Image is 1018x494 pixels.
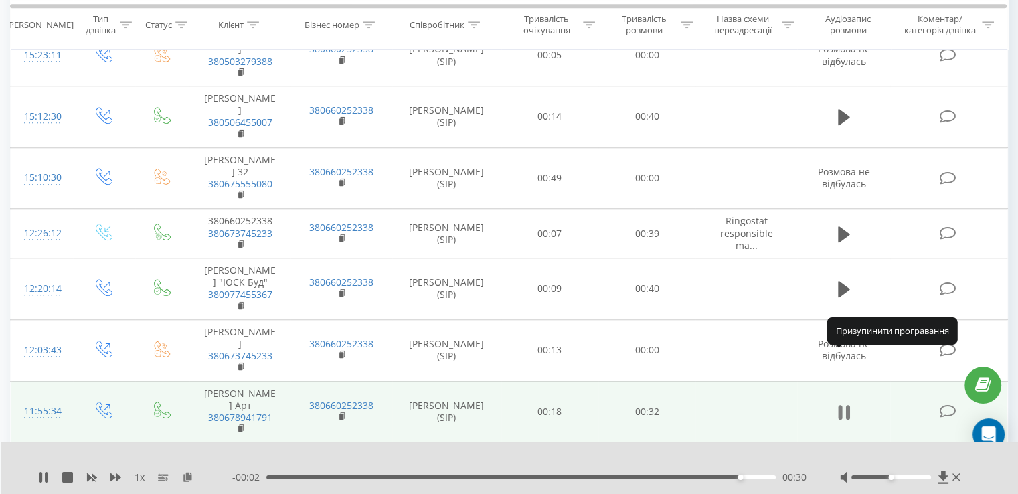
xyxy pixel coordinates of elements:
[818,165,870,190] span: Розмова не відбулась
[24,398,60,424] div: 11:55:34
[501,147,598,209] td: 00:49
[888,475,894,480] div: Accessibility label
[189,147,290,209] td: [PERSON_NAME] 32
[818,42,870,67] span: Розмова не відбулась
[208,349,272,362] a: 380673745233
[501,258,598,320] td: 00:09
[305,19,359,31] div: Бізнес номер
[392,381,501,442] td: [PERSON_NAME] (SIP)
[501,209,598,258] td: 00:07
[782,471,807,484] span: 00:30
[708,14,778,37] div: Назва схеми переадресації
[208,177,272,190] a: 380675555080
[513,14,580,37] div: Тривалість очікування
[309,276,373,289] a: 380660252338
[208,288,272,301] a: 380977455367
[189,86,290,147] td: [PERSON_NAME]
[208,411,272,424] a: 380678941791
[24,165,60,191] div: 15:10:30
[84,14,116,37] div: Тип дзвінка
[24,220,60,246] div: 12:26:12
[598,147,695,209] td: 00:00
[827,317,958,344] div: Призупинити програвання
[309,221,373,234] a: 380660252338
[189,319,290,381] td: [PERSON_NAME]
[24,104,60,130] div: 15:12:30
[189,25,290,86] td: [PERSON_NAME]
[972,418,1005,450] div: Open Intercom Messenger
[501,86,598,147] td: 00:14
[309,104,373,116] a: 380660252338
[598,25,695,86] td: 00:00
[392,86,501,147] td: [PERSON_NAME] (SIP)
[145,19,172,31] div: Статус
[24,337,60,363] div: 12:03:43
[809,14,887,37] div: Аудіозапис розмови
[598,86,695,147] td: 00:40
[189,209,290,258] td: 380660252338
[610,14,677,37] div: Тривалість розмови
[598,258,695,320] td: 00:40
[6,19,74,31] div: [PERSON_NAME]
[208,227,272,240] a: 380673745233
[309,165,373,178] a: 380660252338
[900,14,979,37] div: Коментар/категорія дзвінка
[392,209,501,258] td: [PERSON_NAME] (SIP)
[392,319,501,381] td: [PERSON_NAME] (SIP)
[720,214,773,251] span: Ringostat responsible ma...
[818,337,870,362] span: Розмова не відбулась
[24,42,60,68] div: 15:23:11
[135,471,145,484] span: 1 x
[392,25,501,86] td: [PERSON_NAME] (SIP)
[208,55,272,68] a: 380503279388
[309,399,373,412] a: 380660252338
[189,258,290,320] td: [PERSON_NAME] "ЮСК Буд"
[410,19,464,31] div: Співробітник
[24,276,60,302] div: 12:20:14
[598,209,695,258] td: 00:39
[738,475,743,480] div: Accessibility label
[501,381,598,442] td: 00:18
[598,319,695,381] td: 00:00
[309,337,373,350] a: 380660252338
[232,471,266,484] span: - 00:02
[218,19,244,31] div: Клієнт
[392,147,501,209] td: [PERSON_NAME] (SIP)
[392,258,501,320] td: [PERSON_NAME] (SIP)
[501,319,598,381] td: 00:13
[189,381,290,442] td: [PERSON_NAME] Арт
[598,381,695,442] td: 00:32
[208,116,272,129] a: 380506455007
[501,25,598,86] td: 00:05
